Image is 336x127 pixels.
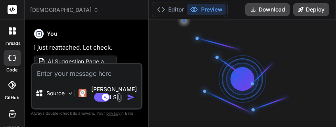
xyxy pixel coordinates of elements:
p: [PERSON_NAME] 4 S.. [90,85,138,101]
button: Download [245,3,290,16]
p: Always double-check its answers. Your in Bind [31,110,142,117]
p: Source [46,89,65,97]
label: threads [4,40,21,47]
img: icon [127,93,135,101]
span: privacy [106,111,121,115]
span: [DEMOGRAPHIC_DATA] [30,6,99,14]
img: Claude 4 Sonnet [79,89,86,97]
button: Deploy [293,3,329,16]
label: GitHub [5,94,19,101]
label: code [7,67,18,73]
img: attachment [115,93,124,102]
img: Pick Models [67,90,74,97]
p: i just reattached. Let check. [34,43,141,52]
h6: You [47,30,58,38]
span: AI Suggestion Page and Side Bar_1 [48,58,111,66]
button: Preview [187,4,226,15]
button: Editor [154,4,187,15]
